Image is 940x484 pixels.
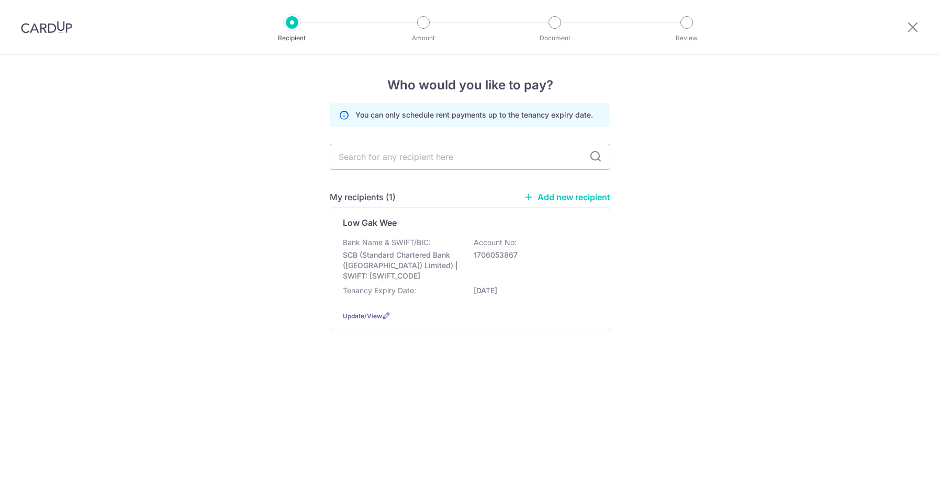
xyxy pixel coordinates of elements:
[343,216,397,229] p: Low Gak Wee
[355,110,593,120] p: You can only schedule rent payments up to the tenancy expiry date.
[474,250,591,260] p: 1706053867
[516,33,594,43] p: Document
[330,191,396,203] h5: My recipients (1)
[385,33,462,43] p: Amount
[343,285,416,296] p: Tenancy Expiry Date:
[343,237,431,248] p: Bank Name & SWIFT/BIC:
[21,21,72,33] img: CardUp
[343,312,382,320] a: Update/View
[330,144,610,170] input: Search for any recipient here
[253,33,331,43] p: Recipient
[524,192,610,202] a: Add new recipient
[474,237,517,248] p: Account No:
[330,76,610,95] h4: Who would you like to pay?
[648,33,725,43] p: Review
[873,453,930,479] iframe: Opens a widget where you can find more information
[474,285,591,296] p: [DATE]
[343,250,460,281] p: SCB (Standard Chartered Bank ([GEOGRAPHIC_DATA]) Limited) | SWIFT: [SWIFT_CODE]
